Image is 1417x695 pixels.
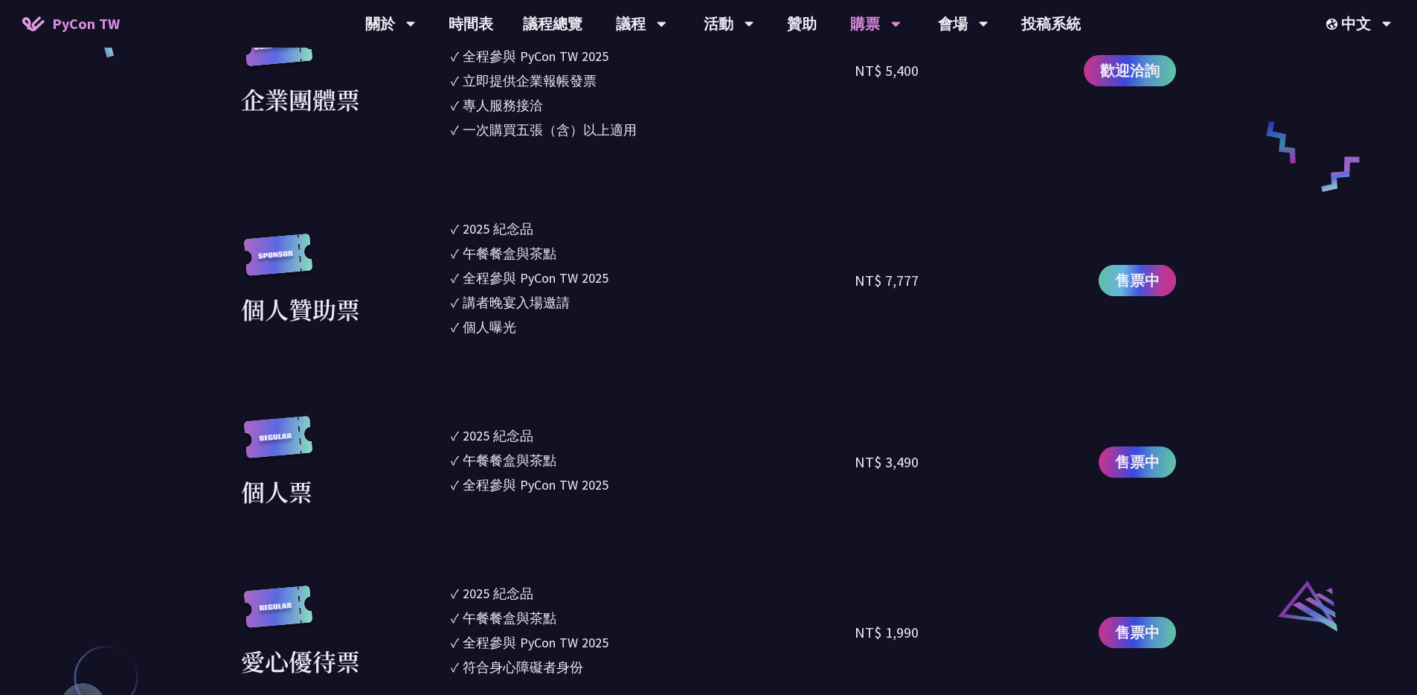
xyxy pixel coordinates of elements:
[1099,446,1176,478] a: 售票中
[463,46,608,66] div: 全程參與 PyCon TW 2025
[463,426,533,446] div: 2025 紀念品
[451,71,855,91] li: ✓
[463,317,516,337] div: 個人曝光
[451,46,855,66] li: ✓
[855,60,919,82] div: NT$ 5,400
[463,608,556,628] div: 午餐餐盒與茶點
[451,219,855,239] li: ✓
[855,269,919,292] div: NT$ 7,777
[241,81,360,117] div: 企業團體票
[451,657,855,677] li: ✓
[463,450,556,470] div: 午餐餐盒與茶點
[451,632,855,653] li: ✓
[1100,60,1160,82] span: 歡迎洽詢
[463,268,608,288] div: 全程參與 PyCon TW 2025
[463,120,637,140] div: 一次購買五張（含）以上適用
[241,473,312,509] div: 個人票
[463,71,597,91] div: 立即提供企業報帳發票
[463,632,608,653] div: 全程參與 PyCon TW 2025
[241,586,315,643] img: regular.8f272d9.svg
[451,243,855,263] li: ✓
[22,16,45,31] img: Home icon of PyCon TW 2025
[241,234,315,291] img: sponsor.43e6a3a.svg
[451,608,855,628] li: ✓
[463,95,543,115] div: 專人服務接洽
[463,243,556,263] div: 午餐餐盒與茶點
[855,451,919,473] div: NT$ 3,490
[463,475,608,495] div: 全程參與 PyCon TW 2025
[451,583,855,603] li: ✓
[1084,55,1176,86] a: 歡迎洽詢
[463,292,570,313] div: 講者晚宴入場邀請
[1099,617,1176,648] a: 售票中
[451,95,855,115] li: ✓
[451,268,855,288] li: ✓
[7,5,135,42] a: PyCon TW
[241,25,315,82] img: corporate.a587c14.svg
[463,657,583,677] div: 符合身心障礙者身份
[52,13,120,35] span: PyCon TW
[451,292,855,313] li: ✓
[451,475,855,495] li: ✓
[451,317,855,337] li: ✓
[1115,451,1160,473] span: 售票中
[1099,265,1176,296] a: 售票中
[855,621,919,644] div: NT$ 1,990
[1326,19,1341,30] img: Locale Icon
[463,219,533,239] div: 2025 紀念品
[1115,621,1160,644] span: 售票中
[451,426,855,446] li: ✓
[241,291,360,327] div: 個人贊助票
[451,450,855,470] li: ✓
[451,120,855,140] li: ✓
[241,416,315,473] img: regular.8f272d9.svg
[241,643,360,679] div: 愛心優待票
[463,583,533,603] div: 2025 紀念品
[1115,269,1160,292] span: 售票中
